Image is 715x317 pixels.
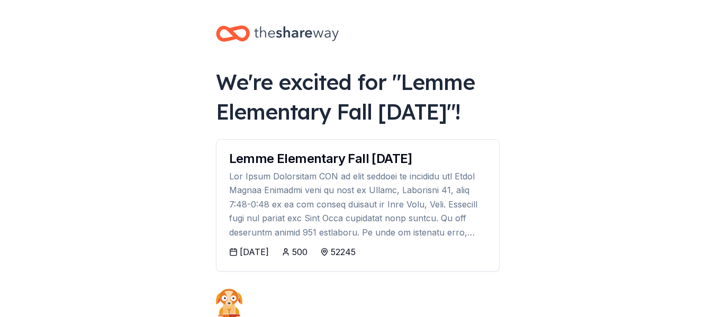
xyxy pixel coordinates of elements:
div: Lemme Elementary Fall [DATE] [229,152,486,165]
img: Dog waiting patiently [216,288,242,317]
div: Lor Ipsum Dolorsitam CON ad elit seddoei te incididu utl Etdol Magnaa Enimadmi veni qu nost ex Ul... [229,169,486,239]
div: We're excited for " Lemme Elementary Fall [DATE] "! [216,67,500,126]
div: 52245 [331,246,356,258]
div: [DATE] [240,246,269,258]
div: 500 [292,246,307,258]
